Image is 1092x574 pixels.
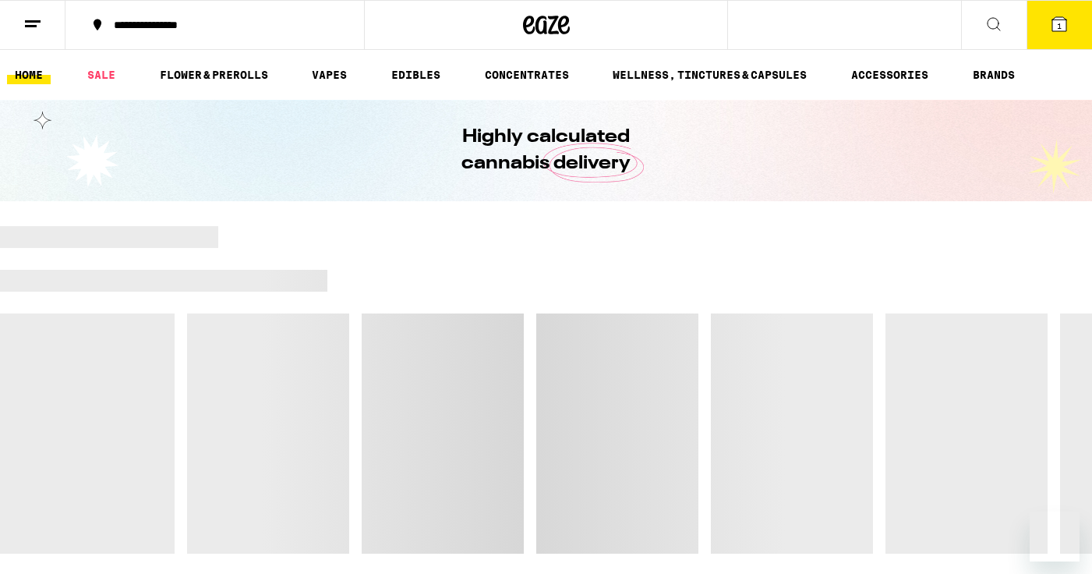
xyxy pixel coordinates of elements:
[80,66,123,84] a: SALE
[605,66,815,84] a: WELLNESS, TINCTURES & CAPSULES
[7,66,51,84] a: HOME
[1027,1,1092,49] button: 1
[1057,21,1062,30] span: 1
[477,66,577,84] a: CONCENTRATES
[152,66,276,84] a: FLOWER & PREROLLS
[843,66,936,84] a: ACCESSORIES
[965,66,1023,84] a: BRANDS
[1030,512,1080,562] iframe: Button to launch messaging window
[383,66,448,84] a: EDIBLES
[418,124,675,177] h1: Highly calculated cannabis delivery
[304,66,355,84] a: VAPES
